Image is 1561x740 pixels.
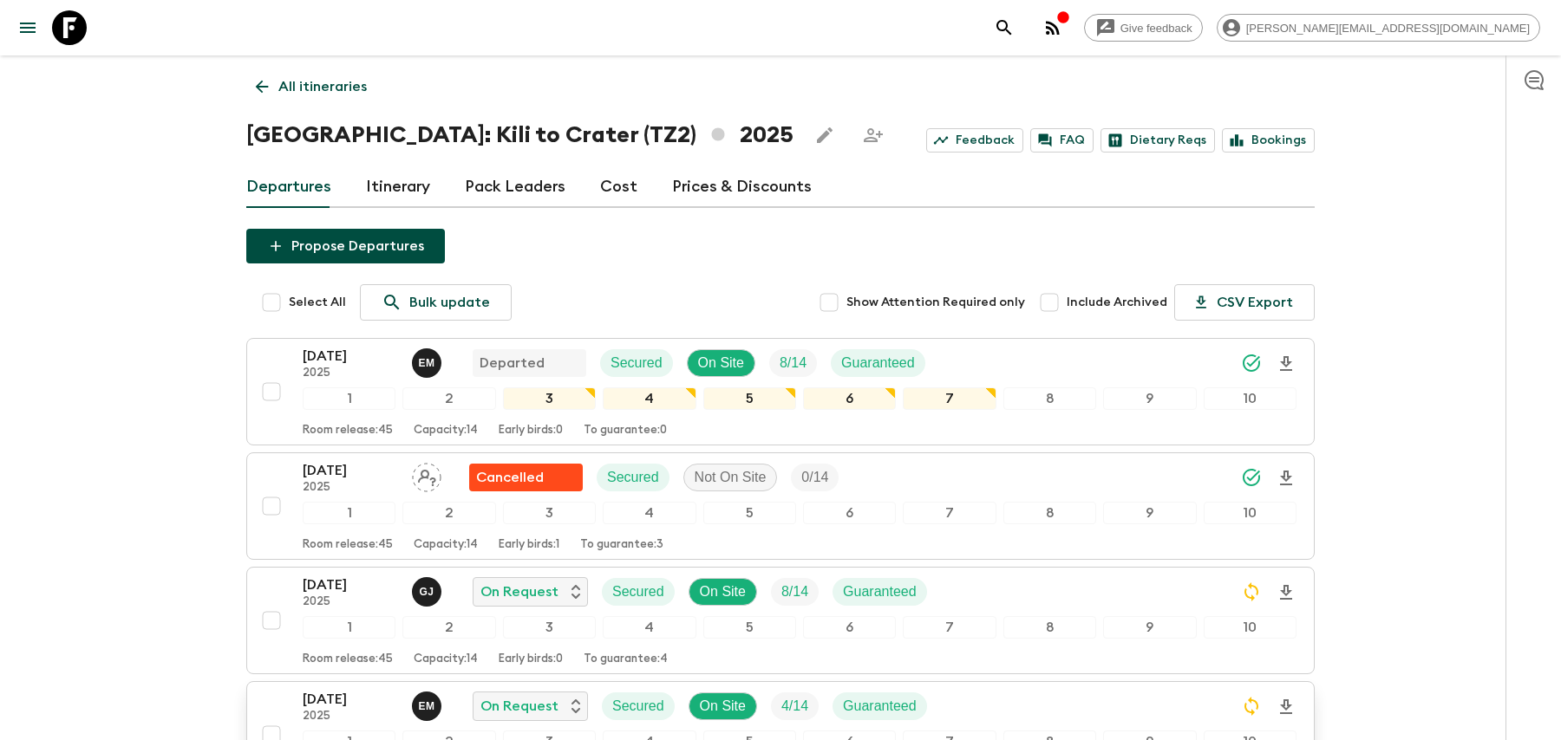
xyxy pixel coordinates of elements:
[1276,354,1296,374] svg: Download Onboarding
[303,616,395,639] div: 1
[771,578,819,606] div: Trip Fill
[1276,582,1296,603] svg: Download Onboarding
[246,166,331,208] a: Departures
[1003,616,1096,639] div: 8
[611,353,663,373] p: Secured
[1237,22,1539,35] span: [PERSON_NAME][EMAIL_ADDRESS][DOMAIN_NAME]
[695,467,767,488] p: Not On Site
[414,424,478,438] p: Capacity: 14
[703,387,796,410] div: 5
[246,567,1315,674] button: [DATE]2025Gerald JohnOn RequestSecuredOn SiteTrip FillGuaranteed12345678910Room release:45Capacit...
[402,387,495,410] div: 2
[303,460,398,481] p: [DATE]
[1111,22,1202,35] span: Give feedback
[1217,14,1540,42] div: [PERSON_NAME][EMAIL_ADDRESS][DOMAIN_NAME]
[303,710,398,724] p: 2025
[1241,467,1262,488] svg: Synced Successfully
[1103,502,1196,524] div: 9
[603,616,696,639] div: 4
[603,502,696,524] div: 4
[360,284,512,321] a: Bulk update
[700,696,746,717] p: On Site
[503,616,596,639] div: 3
[303,652,393,666] p: Room release: 45
[1204,502,1296,524] div: 10
[703,502,796,524] div: 5
[303,574,398,595] p: [DATE]
[303,387,395,410] div: 1
[1003,387,1096,410] div: 8
[987,10,1022,45] button: search adventures
[1222,128,1315,153] a: Bookings
[803,502,896,524] div: 6
[612,581,664,602] p: Secured
[580,538,663,552] p: To guarantee: 3
[612,696,664,717] p: Secured
[597,464,669,491] div: Secured
[602,692,675,720] div: Secured
[1174,284,1315,321] button: CSV Export
[418,699,434,713] p: E M
[402,502,495,524] div: 2
[289,294,346,311] span: Select All
[465,166,565,208] a: Pack Leaders
[409,292,490,313] p: Bulk update
[480,353,545,373] p: Departed
[689,578,757,606] div: On Site
[476,467,544,488] p: Cancelled
[600,349,673,377] div: Secured
[366,166,430,208] a: Itinerary
[672,166,812,208] a: Prices & Discounts
[1276,697,1296,717] svg: Download Onboarding
[602,578,675,606] div: Secured
[499,424,563,438] p: Early birds: 0
[1067,294,1167,311] span: Include Archived
[771,692,819,720] div: Trip Fill
[603,387,696,410] div: 4
[781,581,808,602] p: 8 / 14
[414,652,478,666] p: Capacity: 14
[303,502,395,524] div: 1
[1003,502,1096,524] div: 8
[780,353,807,373] p: 8 / 14
[1276,468,1296,489] svg: Download Onboarding
[10,10,45,45] button: menu
[600,166,637,208] a: Cost
[402,616,495,639] div: 2
[703,616,796,639] div: 5
[303,538,393,552] p: Room release: 45
[503,387,596,410] div: 3
[503,502,596,524] div: 3
[584,424,667,438] p: To guarantee: 0
[926,128,1023,153] a: Feedback
[683,464,778,491] div: Not On Site
[1084,14,1203,42] a: Give feedback
[278,76,367,97] p: All itineraries
[246,229,445,263] button: Propose Departures
[607,467,659,488] p: Secured
[303,346,398,367] p: [DATE]
[1101,128,1215,153] a: Dietary Reqs
[700,581,746,602] p: On Site
[803,616,896,639] div: 6
[246,118,794,153] h1: [GEOGRAPHIC_DATA]: Kili to Crater (TZ2) 2025
[303,424,393,438] p: Room release: 45
[1103,387,1196,410] div: 9
[469,464,583,491] div: Flash Pack cancellation
[846,294,1025,311] span: Show Attention Required only
[303,481,398,495] p: 2025
[499,538,559,552] p: Early birds: 1
[303,367,398,380] p: 2025
[303,689,398,710] p: [DATE]
[856,118,891,153] span: Share this itinerary
[903,616,996,639] div: 7
[687,349,755,377] div: On Site
[412,582,445,596] span: Gerald John
[781,696,808,717] p: 4 / 14
[246,452,1315,560] button: [DATE]2025Assign pack leaderFlash Pack cancellationSecuredNot On SiteTrip Fill12345678910Room rel...
[480,581,558,602] p: On Request
[903,387,996,410] div: 7
[414,538,478,552] p: Capacity: 14
[499,652,563,666] p: Early birds: 0
[480,696,558,717] p: On Request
